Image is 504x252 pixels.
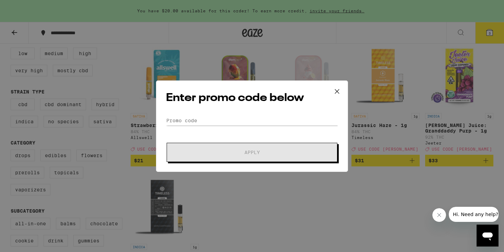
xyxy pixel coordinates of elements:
[167,143,337,162] button: Apply
[432,208,446,222] iframe: Close message
[244,150,260,155] span: Apply
[166,90,338,106] h2: Enter promo code below
[449,207,499,222] iframe: Message from company
[166,115,338,126] input: Promo code
[477,225,499,247] iframe: Button to launch messaging window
